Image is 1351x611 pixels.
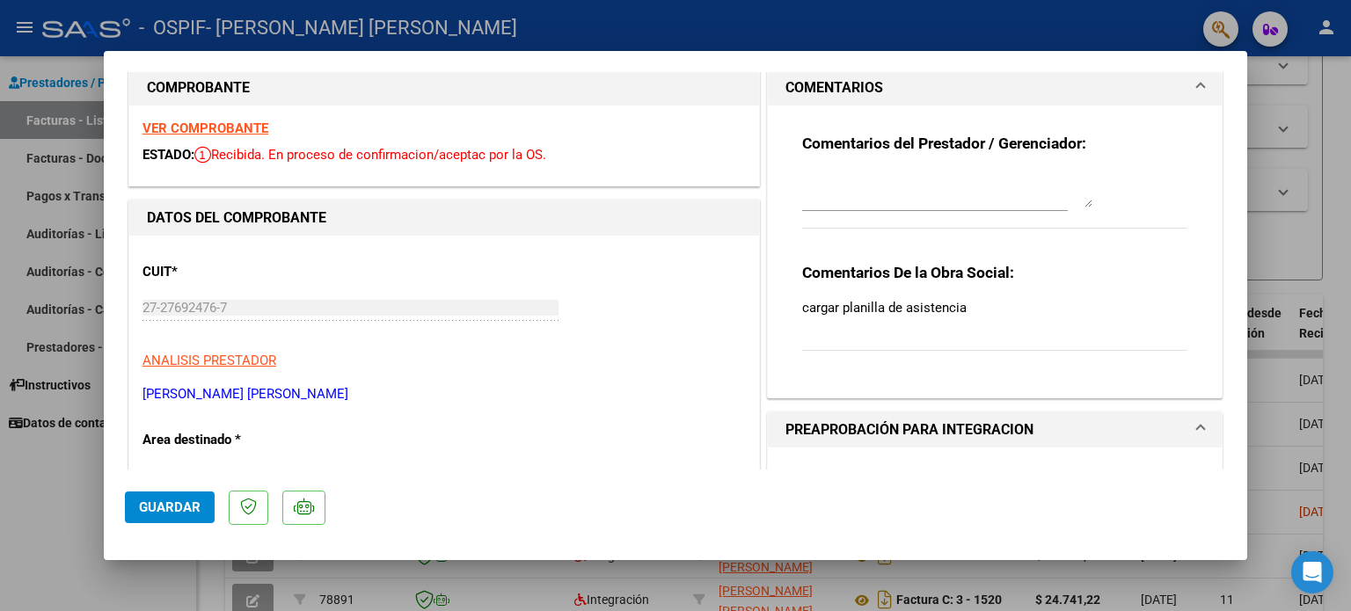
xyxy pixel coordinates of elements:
span: Integración [142,469,208,484]
span: ESTADO: [142,147,194,163]
p: [PERSON_NAME] [PERSON_NAME] [142,384,746,404]
span: Recibida. En proceso de confirmacion/aceptac por la OS. [194,147,546,163]
span: ANALISIS PRESTADOR [142,353,276,368]
strong: Comentarios del Prestador / Gerenciador: [802,135,1086,152]
h1: PREAPROBACIÓN PARA INTEGRACION [785,419,1033,440]
div: Open Intercom Messenger [1291,551,1333,593]
strong: Comentarios De la Obra Social: [802,264,1014,281]
strong: DATOS DEL COMPROBANTE [147,209,326,226]
mat-expansion-panel-header: COMENTARIOS [768,70,1222,105]
mat-expansion-panel-header: PREAPROBACIÓN PARA INTEGRACION [768,412,1222,447]
div: COMENTARIOS [768,105,1222,397]
h1: COMENTARIOS [785,77,883,98]
p: cargar planilla de asistencia [802,298,1187,317]
strong: COMPROBANTE [147,79,250,96]
p: CUIT [142,262,324,282]
a: VER COMPROBANTE [142,120,268,136]
button: Guardar [125,491,215,523]
p: Area destinado * [142,430,324,450]
span: Guardar [139,499,201,515]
